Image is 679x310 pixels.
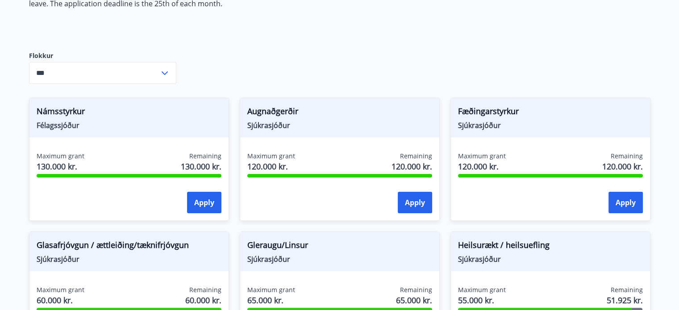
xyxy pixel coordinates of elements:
span: Maximum grant [458,285,506,294]
span: Gleraugu/Linsur [247,239,432,254]
span: Námsstyrkur [37,105,221,120]
span: Augnaðgerðir [247,105,432,120]
span: Remaining [189,285,221,294]
span: Fæðingarstyrkur [458,105,643,120]
label: Flokkur [29,51,176,60]
span: Glasafrjóvgun / ættleiðing/tæknifrjóvgun [37,239,221,254]
span: 65.000 kr. [247,294,295,306]
span: Maximum grant [458,152,506,161]
span: 130.000 kr. [37,161,84,172]
span: Maximum grant [37,152,84,161]
span: Maximum grant [247,152,295,161]
span: Maximum grant [37,285,84,294]
span: Remaining [400,152,432,161]
span: Heilsurækt / heilsuefling [458,239,643,254]
span: Remaining [189,152,221,161]
span: 60.000 kr. [37,294,84,306]
span: Sjúkrasjóður [458,254,643,264]
span: 60.000 kr. [185,294,221,306]
button: Apply [608,192,643,213]
button: Apply [187,192,221,213]
span: 51.925 kr. [607,294,643,306]
span: Sjúkrasjóður [458,120,643,130]
button: Apply [398,192,432,213]
span: 120.000 kr. [458,161,506,172]
span: Sjúkrasjóður [37,254,221,264]
span: Remaining [611,152,643,161]
span: Sjúkrasjóður [247,254,432,264]
span: 120.000 kr. [247,161,295,172]
span: 55.000 kr. [458,294,506,306]
span: Félagssjóður [37,120,221,130]
span: Remaining [611,285,643,294]
span: 65.000 kr. [396,294,432,306]
span: Remaining [400,285,432,294]
span: Maximum grant [247,285,295,294]
span: 120.000 kr. [602,161,643,172]
span: 130.000 kr. [181,161,221,172]
span: Sjúkrasjóður [247,120,432,130]
span: 120.000 kr. [392,161,432,172]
